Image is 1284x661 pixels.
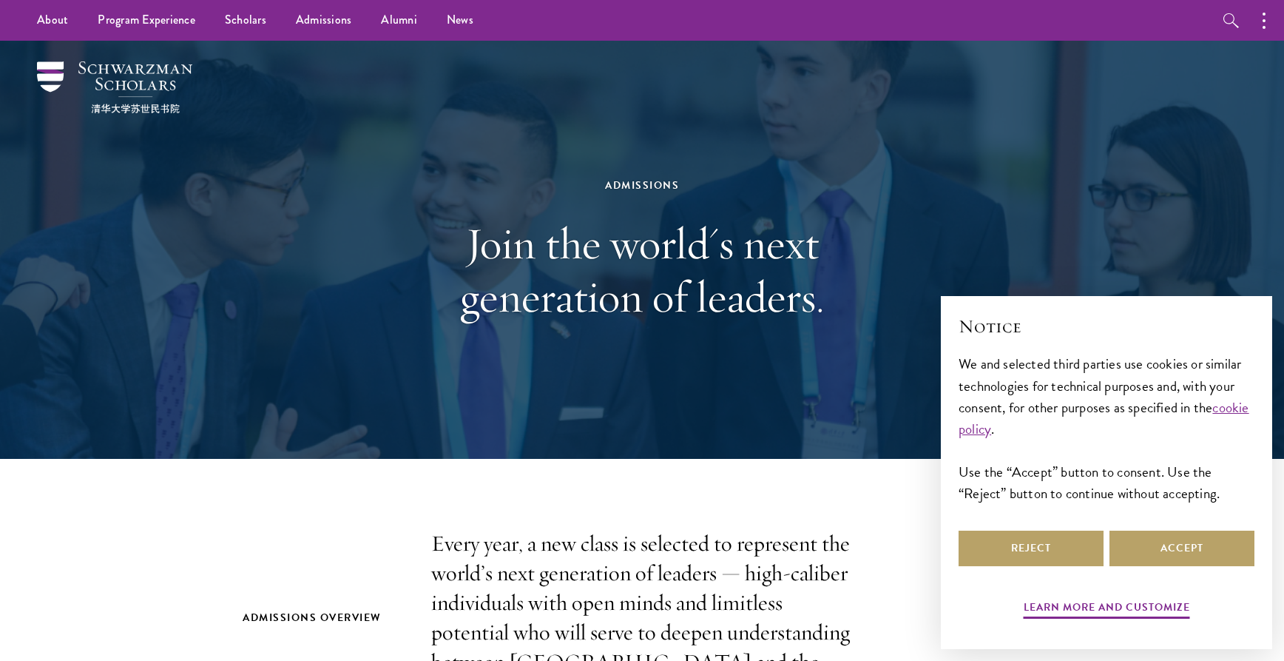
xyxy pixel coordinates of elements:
[387,176,897,195] div: Admissions
[37,61,192,113] img: Schwarzman Scholars
[243,608,402,627] h2: Admissions Overview
[959,397,1249,440] a: cookie policy
[959,531,1104,566] button: Reject
[1024,598,1190,621] button: Learn more and customize
[959,314,1254,339] h2: Notice
[387,217,897,323] h1: Join the world's next generation of leaders.
[1109,531,1254,566] button: Accept
[959,353,1254,503] div: We and selected third parties use cookies or similar technologies for technical purposes and, wit...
